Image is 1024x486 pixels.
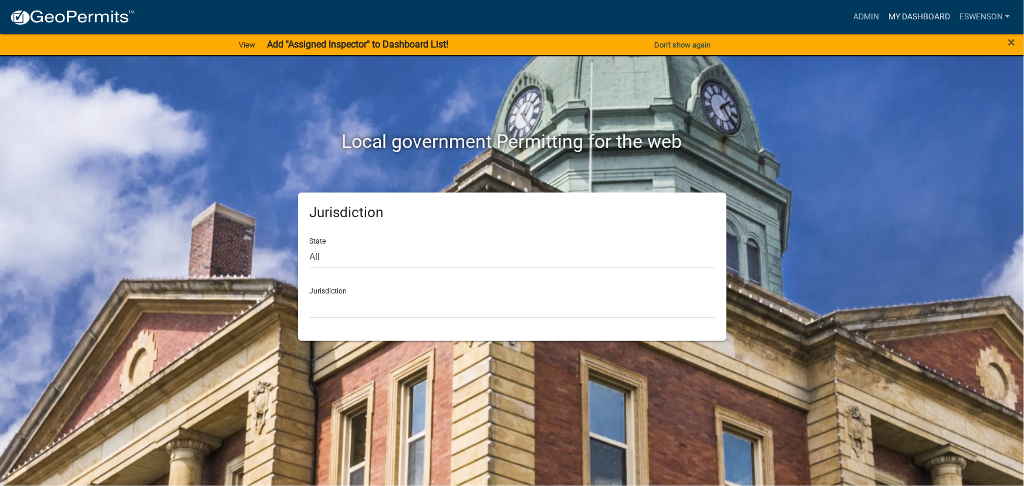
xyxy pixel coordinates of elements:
[310,204,715,221] h5: Jurisdiction
[187,130,838,153] h2: Local government Permitting for the web
[1008,35,1015,49] button: Close
[234,35,260,55] a: View
[267,39,448,50] strong: Add "Assigned Inspector" to Dashboard List!
[884,6,955,28] a: My Dashboard
[1008,34,1015,50] span: ×
[650,35,715,55] button: Don't show again
[955,6,1015,28] a: eswenson
[849,6,884,28] a: Admin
